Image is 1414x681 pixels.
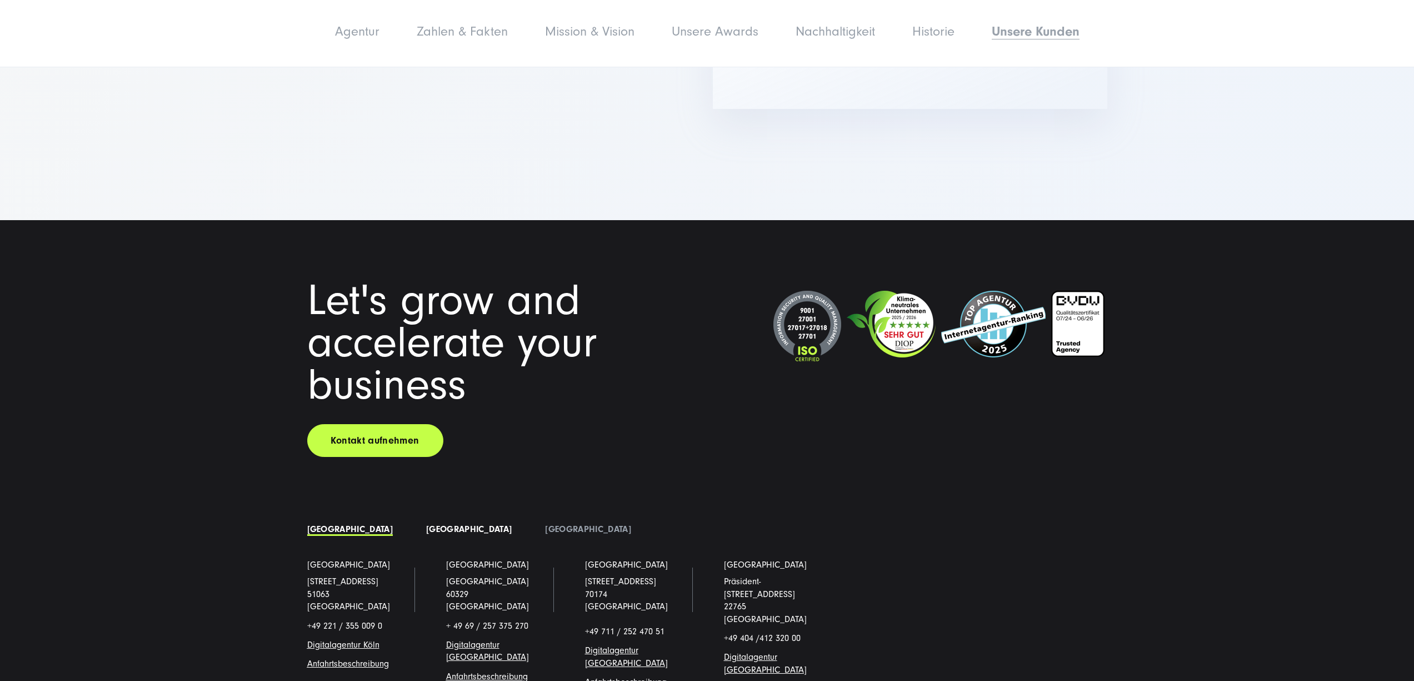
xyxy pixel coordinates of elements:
[307,589,390,612] a: 51063 [GEOGRAPHIC_DATA]
[847,291,936,357] img: Klimaneutrales Unternehmen SUNZINET GmbH
[545,24,634,39] a: Mission & Vision
[585,645,668,668] a: Digitalagentur [GEOGRAPHIC_DATA]
[724,652,807,674] a: Digitalagentur [GEOGRAPHIC_DATA]
[307,559,390,571] a: [GEOGRAPHIC_DATA]
[585,589,668,612] a: 70174 [GEOGRAPHIC_DATA]
[912,24,955,39] a: Historie
[307,620,413,632] p: +49 221 / 355 009 0
[724,559,807,571] a: [GEOGRAPHIC_DATA]
[724,633,801,643] span: +49 404 /
[446,640,529,662] a: Digitalagentur [GEOGRAPHIC_DATA]
[992,24,1080,39] a: Unsere Kunden
[307,276,597,410] span: Let's grow and accelerate your business
[545,524,631,534] a: [GEOGRAPHIC_DATA]
[307,424,443,457] a: Kontakt aufnehmen
[446,559,529,571] a: [GEOGRAPHIC_DATA]
[585,576,656,586] a: [STREET_ADDRESS]
[1051,291,1105,357] img: BVDW-Zertifizierung-Weiß
[446,589,529,612] a: 60329 [GEOGRAPHIC_DATA]
[446,576,529,586] span: [GEOGRAPHIC_DATA]
[760,633,801,643] span: 412 320 00
[307,640,375,650] a: Digitalagentur Köl
[446,621,528,631] span: + 49 69 / 257 375 270
[672,24,758,39] a: Unsere Awards
[796,24,875,39] a: Nachhaltigkeit
[307,524,393,534] a: [GEOGRAPHIC_DATA]
[307,576,378,586] a: [STREET_ADDRESS]
[773,291,841,362] img: ISO-Siegel_2024_dunkel
[335,24,379,39] a: Agentur
[585,559,668,571] a: [GEOGRAPHIC_DATA]
[426,524,512,534] a: [GEOGRAPHIC_DATA]
[941,291,1046,357] img: Top Internetagentur und Full Service Digitalagentur SUNZINET - 2024
[307,659,389,669] a: Anfahrtsbeschreibung
[417,24,508,39] a: Zahlen & Fakten
[724,575,830,625] p: Präsident-[STREET_ADDRESS] 22765 [GEOGRAPHIC_DATA]
[375,640,379,650] a: n
[585,627,664,637] span: +49 711 / 252 470 51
